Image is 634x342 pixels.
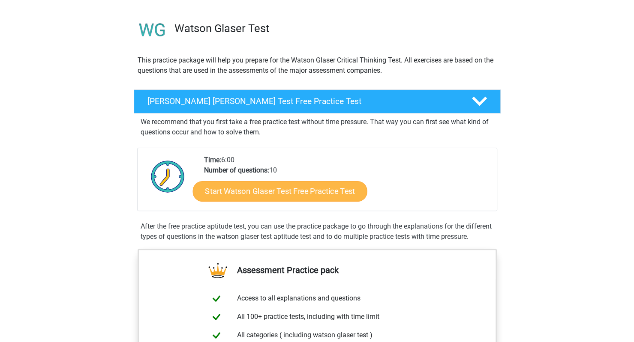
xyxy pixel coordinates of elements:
[204,156,221,164] b: Time:
[146,155,189,198] img: Clock
[204,166,269,174] b: Number of questions:
[198,155,496,211] div: 6:00 10
[130,89,504,113] a: [PERSON_NAME] [PERSON_NAME] Test Free Practice Test
[174,22,494,35] h3: Watson Glaser Test
[192,181,367,202] a: Start Watson Glaser Test Free Practice Test
[141,117,494,137] p: We recommend that you first take a free practice test without time pressure. That way you can fir...
[138,55,497,76] p: This practice package will help you prepare for the Watson Glaser Critical Thinking Test. All exe...
[137,221,497,242] div: After the free practice aptitude test, you can use the practice package to go through the explana...
[147,96,458,106] h4: [PERSON_NAME] [PERSON_NAME] Test Free Practice Test
[134,12,171,48] img: watson glaser test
